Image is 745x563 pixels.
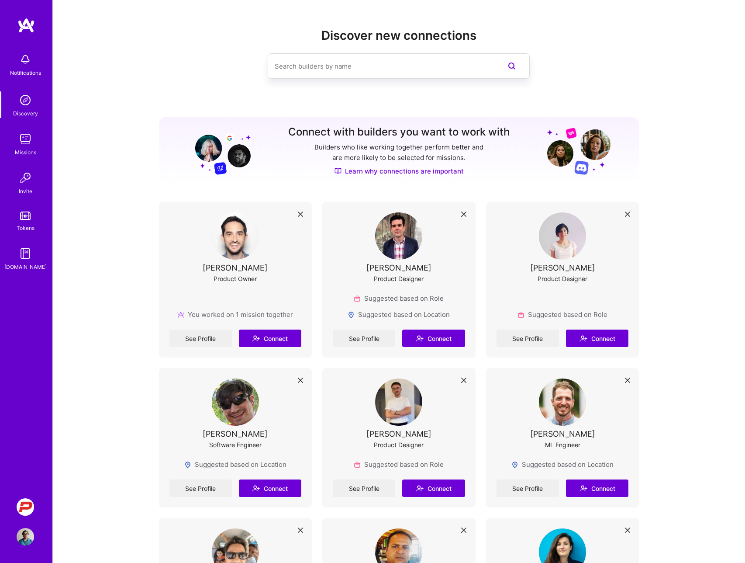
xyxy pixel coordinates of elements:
[375,212,422,260] img: User Avatar
[169,480,232,497] a: See Profile
[511,460,614,469] div: Suggested based on Location
[252,334,260,342] i: icon Connect
[538,274,587,283] div: Product Designer
[252,484,260,492] i: icon Connect
[10,68,41,77] div: Notifications
[530,429,595,438] div: [PERSON_NAME]
[354,461,361,468] img: Role icon
[209,440,262,449] div: Software Engineer
[625,212,630,217] i: icon Close
[203,429,268,438] div: [PERSON_NAME]
[461,378,466,383] i: icon Close
[298,528,303,533] i: icon Close
[275,55,488,77] input: Search builders by name
[354,460,444,469] div: Suggested based on Role
[17,223,34,233] div: Tokens
[547,127,610,175] img: Grow your network
[169,330,232,347] a: See Profile
[14,528,36,546] a: User Avatar
[625,378,630,383] i: icon Close
[579,334,587,342] i: icon Connect
[539,212,586,260] img: User Avatar
[159,28,639,43] h2: Discover new connections
[239,480,301,497] button: Connect
[497,330,559,347] a: See Profile
[177,311,184,318] img: mission icon
[333,330,395,347] a: See Profile
[298,212,303,217] i: icon Close
[239,330,301,347] button: Connect
[14,498,36,516] a: PCarMarket: Car Marketplace Web App Redesign
[354,295,361,302] img: Role icon
[539,379,586,426] img: User Avatar
[17,528,34,546] img: User Avatar
[17,91,34,109] img: discovery
[354,294,444,303] div: Suggested based on Role
[17,498,34,516] img: PCarMarket: Car Marketplace Web App Redesign
[517,310,607,319] div: Suggested based on Role
[625,528,630,533] i: icon Close
[17,51,34,68] img: bell
[214,274,257,283] div: Product Owner
[335,167,464,176] a: Learn why connections are important
[17,245,34,262] img: guide book
[366,263,431,272] div: [PERSON_NAME]
[374,440,424,449] div: Product Designer
[566,480,628,497] button: Connect
[375,379,422,426] img: User Avatar
[348,311,355,318] img: Locations icon
[15,148,36,157] div: Missions
[545,440,580,449] div: ML Engineer
[402,480,465,497] button: Connect
[461,212,466,217] i: icon Close
[212,212,259,260] img: User Avatar
[366,429,431,438] div: [PERSON_NAME]
[177,310,293,319] div: You worked on 1 mission together
[298,378,303,383] i: icon Close
[203,263,268,272] div: [PERSON_NAME]
[416,484,424,492] i: icon Connect
[313,142,485,163] p: Builders who like working together perform better and are more likely to be selected for missions.
[17,169,34,187] img: Invite
[497,480,559,497] a: See Profile
[530,263,595,272] div: [PERSON_NAME]
[579,484,587,492] i: icon Connect
[212,379,259,426] img: User Avatar
[184,460,286,469] div: Suggested based on Location
[4,262,47,271] div: [DOMAIN_NAME]
[335,167,341,175] img: Discover
[184,461,191,468] img: Locations icon
[288,126,510,139] h3: Connect with builders you want to work with
[416,334,424,342] i: icon Connect
[374,274,424,283] div: Product Designer
[511,461,518,468] img: Locations icon
[17,130,34,148] img: teamwork
[17,17,35,33] img: logo
[187,127,251,175] img: Grow your network
[517,311,524,318] img: Role icon
[507,61,517,71] i: icon SearchPurple
[333,480,395,497] a: See Profile
[13,109,38,118] div: Discovery
[566,330,628,347] button: Connect
[20,212,31,220] img: tokens
[19,187,32,196] div: Invite
[402,330,465,347] button: Connect
[461,528,466,533] i: icon Close
[348,310,450,319] div: Suggested based on Location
